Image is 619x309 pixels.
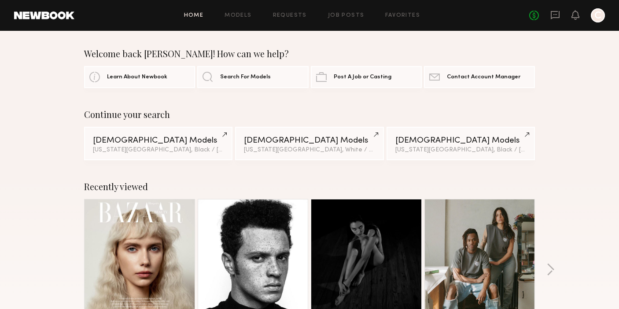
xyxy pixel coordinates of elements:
a: Requests [273,13,307,18]
div: Recently viewed [84,181,535,192]
div: [US_STATE][GEOGRAPHIC_DATA], Black / [DEMOGRAPHIC_DATA] [93,147,224,153]
a: Contact Account Manager [424,66,535,88]
a: [DEMOGRAPHIC_DATA] Models[US_STATE][GEOGRAPHIC_DATA], Black / [DEMOGRAPHIC_DATA] [84,127,232,160]
div: [DEMOGRAPHIC_DATA] Models [93,136,224,145]
div: [US_STATE][GEOGRAPHIC_DATA], White / Caucasian [244,147,375,153]
a: [DEMOGRAPHIC_DATA] Models[US_STATE][GEOGRAPHIC_DATA], Black / [DEMOGRAPHIC_DATA] [387,127,535,160]
a: Post A Job or Casting [311,66,422,88]
a: [DEMOGRAPHIC_DATA] Models[US_STATE][GEOGRAPHIC_DATA], White / Caucasian [235,127,383,160]
span: Post A Job or Casting [334,74,391,80]
span: Search For Models [220,74,271,80]
a: Search For Models [197,66,308,88]
div: [DEMOGRAPHIC_DATA] Models [244,136,375,145]
a: Favorites [385,13,420,18]
div: [DEMOGRAPHIC_DATA] Models [395,136,526,145]
a: Home [184,13,204,18]
a: Learn About Newbook [84,66,195,88]
span: Contact Account Manager [447,74,520,80]
span: Learn About Newbook [107,74,167,80]
a: C [591,8,605,22]
a: Models [225,13,251,18]
div: Welcome back [PERSON_NAME]! How can we help? [84,48,535,59]
div: Continue your search [84,109,535,120]
a: Job Posts [328,13,365,18]
div: [US_STATE][GEOGRAPHIC_DATA], Black / [DEMOGRAPHIC_DATA] [395,147,526,153]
